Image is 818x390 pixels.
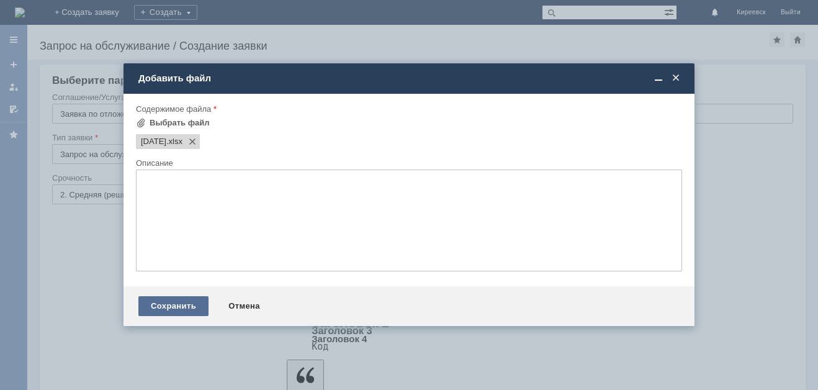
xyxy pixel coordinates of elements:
[670,73,682,84] span: Закрыть
[138,73,682,84] div: Добавить файл
[652,73,665,84] span: Свернуть (Ctrl + M)
[166,137,182,147] span: 03.10.2025.xlsx
[150,118,210,128] div: Выбрать файл
[141,137,166,147] span: 03.10.2025.xlsx
[136,105,680,113] div: Содержимое файла
[5,5,181,25] div: Добрый вечер. Прошу удалить отложенные чеки зв [DATE]
[136,159,680,167] div: Описание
